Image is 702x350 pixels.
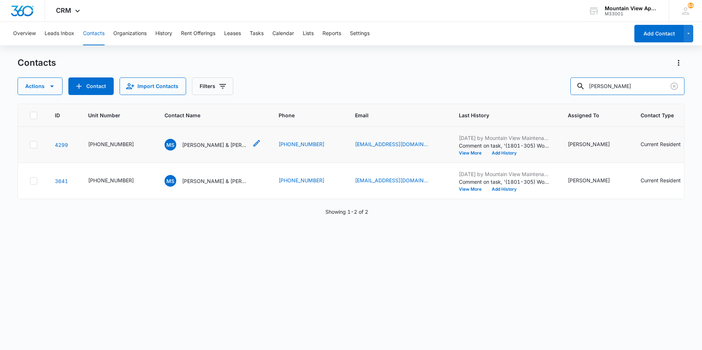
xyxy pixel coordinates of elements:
button: History [155,22,172,45]
button: Overview [13,22,36,45]
span: Email [355,111,431,119]
button: Add Contact [68,77,114,95]
div: Current Resident [641,176,681,184]
div: Contact Name - Magdelana S. Riedell-Reynolds & Mikael Bingham (Duplicate) - Select to Edit Field [165,139,261,151]
a: [PHONE_NUMBER] [279,176,324,184]
div: Assigned To - Kaitlyn Mendoza - Select to Edit Field [568,176,623,185]
a: [PHONE_NUMBER] [279,140,324,148]
p: Comment on task, '(1801-305) Work Order ' "Dishwasher was fine. Tenant found a couple of broken p... [459,178,550,186]
div: [PHONE_NUMBER] [88,140,134,148]
button: Contacts [83,22,105,45]
button: Tasks [250,22,264,45]
button: Reports [322,22,341,45]
div: Unit Number - 545-1801-305 - Select to Edit Field [88,176,147,185]
div: Email - mgriedell@gmail.com - Select to Edit Field [355,140,441,149]
span: Assigned To [568,111,612,119]
div: Contact Type - Current Resident - Select to Edit Field [641,176,694,185]
button: Rent Offerings [181,22,215,45]
span: Phone [279,111,327,119]
p: [DATE] by Mountain View Maintenance [459,134,550,142]
span: MS [165,139,176,151]
div: Contact Type - Current Resident - Select to Edit Field [641,140,694,149]
button: View More [459,187,487,191]
div: Phone - (720) 255-3450 - Select to Edit Field [279,140,337,149]
button: Leases [224,22,241,45]
a: Navigate to contact details page for Magdelana S. Riedell-Reynolds & Mikael Bingham (Duplicate) [55,142,68,148]
p: Showing 1-2 of 2 [325,208,368,216]
p: [DATE] by Mountain View Maintenance [459,170,550,178]
span: Unit Number [88,111,147,119]
button: Add History [487,187,522,191]
span: Last History [459,111,540,119]
button: Filters [192,77,233,95]
p: [PERSON_NAME] & [PERSON_NAME] (Duplicate) [182,141,248,149]
div: Assigned To - Kaitlyn Mendoza - Select to Edit Field [568,140,623,149]
div: Phone - (720) 255-3450 - Select to Edit Field [279,176,337,185]
button: Add Contact [634,25,684,42]
button: Lists [303,22,314,45]
div: account name [605,5,658,11]
a: [EMAIL_ADDRESS][DOMAIN_NAME] [355,176,428,184]
span: CRM [56,7,71,14]
div: [PHONE_NUMBER] [88,176,134,184]
div: [PERSON_NAME] [568,140,610,148]
span: Contact Type [641,111,683,119]
h1: Contacts [18,57,56,68]
div: Current Resident [641,140,681,148]
button: Calendar [272,22,294,45]
button: Add History [487,151,522,155]
button: View More [459,151,487,155]
div: Email - mgriedell@gmail.com - Select to Edit Field [355,176,441,185]
div: [PERSON_NAME] [568,176,610,184]
button: Organizations [113,22,147,45]
div: notifications count [688,3,694,8]
button: Actions [18,77,63,95]
p: Comment on task, '(1801-305) Work Order ' "There’s no gas smell from the utility room. It was fro... [459,142,550,149]
button: Clear [668,80,680,92]
button: Import Contacts [120,77,186,95]
span: ID [55,111,60,119]
div: account id [605,11,658,16]
span: Contact Name [165,111,250,119]
span: 63 [688,3,694,8]
a: Navigate to contact details page for Magdelana S. Riedell-Reynolds & Mikael Bingham [55,178,68,184]
div: Contact Name - Magdelana S. Riedell-Reynolds & Mikael Bingham - Select to Edit Field [165,175,261,187]
button: Leads Inbox [45,22,74,45]
input: Search Contacts [570,77,684,95]
div: Unit Number - 545-1801-305 - Select to Edit Field [88,140,147,149]
p: [PERSON_NAME] & [PERSON_NAME] [182,177,248,185]
span: MS [165,175,176,187]
a: [EMAIL_ADDRESS][DOMAIN_NAME] [355,140,428,148]
button: Actions [673,57,684,69]
button: Settings [350,22,370,45]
